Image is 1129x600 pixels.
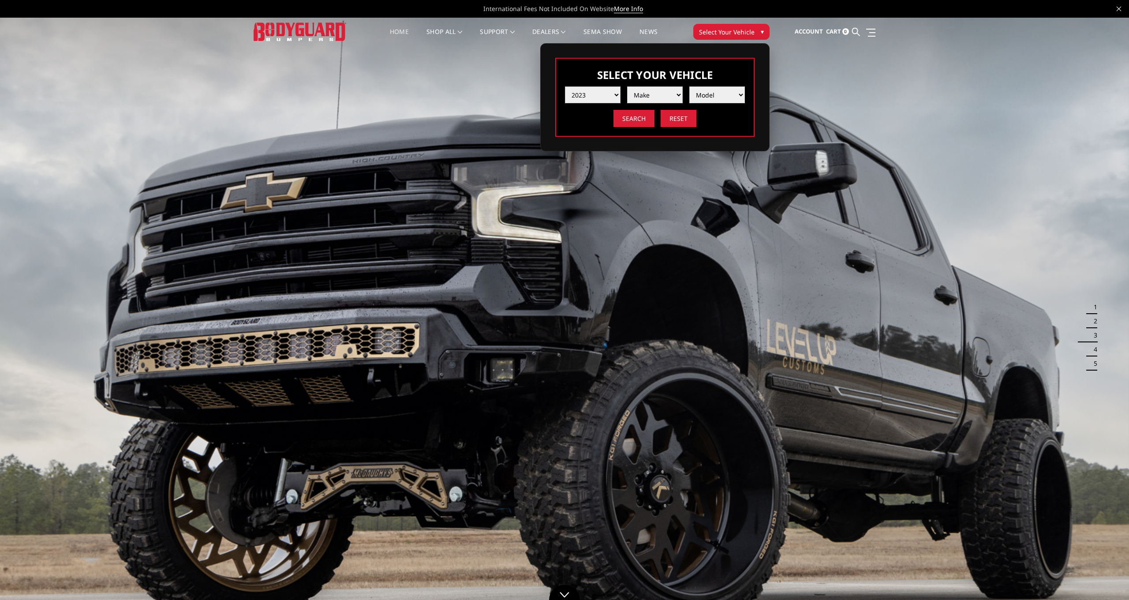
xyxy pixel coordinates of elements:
button: 1 of 5 [1088,300,1097,314]
button: 5 of 5 [1088,356,1097,371]
button: 4 of 5 [1088,342,1097,356]
a: Cart 0 [826,20,849,44]
span: Account [795,27,823,35]
a: shop all [426,29,462,46]
a: SEMA Show [583,29,622,46]
span: 0 [842,28,849,35]
a: Support [480,29,515,46]
a: Click to Down [549,585,580,600]
input: Search [613,110,654,127]
a: Account [795,20,823,44]
a: More Info [614,4,643,13]
a: Home [390,29,409,46]
a: Dealers [532,29,566,46]
button: 3 of 5 [1088,328,1097,342]
iframe: Chat Widget [1085,558,1129,600]
span: Select Your Vehicle [699,27,755,37]
input: Reset [661,110,696,127]
h3: Select Your Vehicle [565,67,745,82]
span: Cart [826,27,841,35]
button: 2 of 5 [1088,314,1097,328]
button: Select Your Vehicle [693,24,770,40]
select: Please select the value from list. [627,86,683,103]
img: BODYGUARD BUMPERS [254,22,346,41]
a: News [639,29,658,46]
span: ▾ [761,27,764,36]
